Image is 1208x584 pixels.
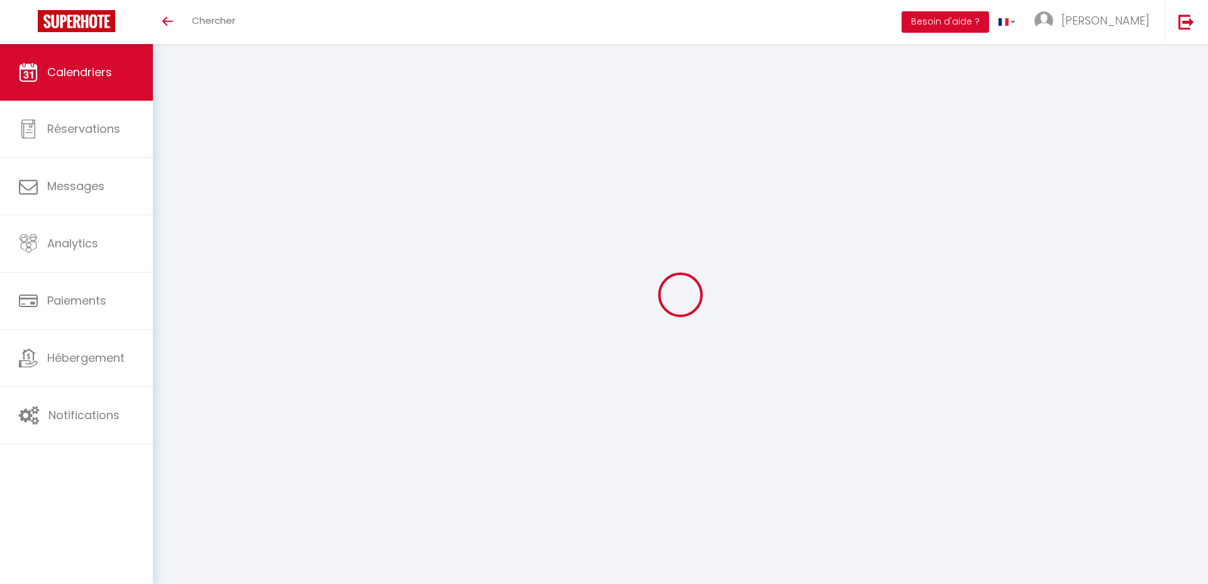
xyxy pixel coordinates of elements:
[38,10,115,32] img: Super Booking
[47,293,106,308] span: Paiements
[192,14,235,27] span: Chercher
[1061,13,1149,28] span: [PERSON_NAME]
[47,178,104,194] span: Messages
[902,11,989,33] button: Besoin d'aide ?
[47,235,98,251] span: Analytics
[47,64,112,80] span: Calendriers
[47,350,125,366] span: Hébergement
[47,121,120,137] span: Réservations
[1034,11,1053,30] img: ...
[48,407,120,423] span: Notifications
[1178,14,1194,30] img: logout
